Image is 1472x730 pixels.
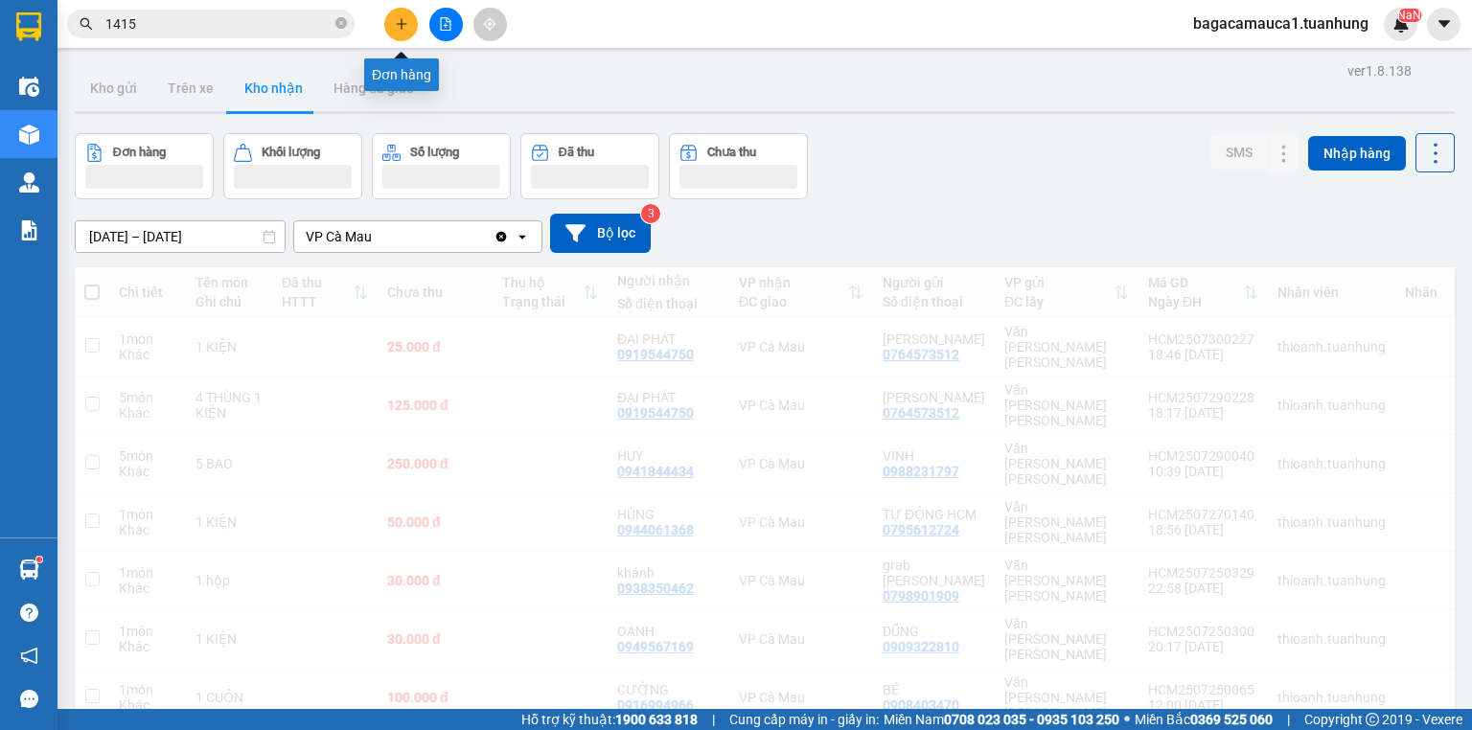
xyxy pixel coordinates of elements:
div: Cước Rồi : 30.000 [9,52,114,73]
button: plus [384,8,418,41]
button: caret-down [1427,8,1460,41]
img: warehouse-icon [19,125,39,145]
strong: 1900 633 818 [615,712,698,727]
div: Đơn hàng [364,58,439,91]
span: aim [483,17,496,31]
span: close-circle [335,17,347,29]
button: Trên xe [152,65,229,111]
sup: 3 [641,204,660,223]
div: Số lượng [410,146,459,159]
img: warehouse-icon [19,172,39,193]
strong: 0369 525 060 [1190,712,1273,727]
span: Tổng cộng [14,11,103,34]
input: Selected VP Cà Mau. [374,227,376,246]
button: Kho gửi [75,65,152,111]
span: plus [395,17,408,31]
span: | [712,709,715,730]
li: Người gửi hàng xác nhận [47,83,244,101]
span: notification [20,647,38,665]
i: (Tôi đã đọc và đồng ý nộp dung phiếu gửi hàng) [56,103,236,133]
div: ver 1.8.138 [1347,60,1412,81]
span: close-circle [335,15,347,34]
input: Tìm tên, số ĐT hoặc mã đơn [105,13,332,34]
span: caret-down [1436,15,1453,33]
button: Nhập hàng [1308,136,1406,171]
svg: Clear value [494,229,509,244]
button: file-add [429,8,463,41]
span: Cung cấp máy in - giấy in: [729,709,879,730]
span: copyright [1366,713,1379,726]
button: aim [473,8,507,41]
span: Hỗ trợ kỹ thuật: [521,709,698,730]
div: VP Cà Mau [306,227,372,246]
button: Chưa thu [669,133,808,199]
input: Select a date range. [76,221,285,252]
button: Bộ lọc [550,214,651,253]
div: Đã thu [559,146,594,159]
span: search [80,17,93,31]
img: icon-new-feature [1392,15,1410,33]
span: question-circle [20,604,38,622]
sup: 1 [36,557,42,562]
button: Kho nhận [229,65,318,111]
span: ⚪️ [1124,716,1130,723]
span: Miền Nam [884,709,1119,730]
div: Đơn hàng [113,146,166,159]
span: file-add [439,17,452,31]
div: Chưa thu [707,146,756,159]
button: SMS [1210,135,1268,170]
button: Đơn hàng [75,133,214,199]
button: Hàng đã giao [318,65,429,111]
span: | [1287,709,1290,730]
button: Đã thu [520,133,659,199]
img: solution-icon [19,220,39,240]
strong: 0708 023 035 - 0935 103 250 [944,712,1119,727]
span: Miền Bắc [1135,709,1273,730]
svg: open [515,229,530,244]
img: warehouse-icon [19,77,39,97]
button: Số lượng [372,133,511,199]
sup: NaN [1397,9,1421,22]
button: Khối lượng [223,133,362,199]
img: logo-vxr [16,12,41,41]
div: Khối lượng [262,146,320,159]
span: message [20,690,38,708]
span: bagacamauca1.tuanhung [1178,11,1384,35]
img: warehouse-icon [19,559,39,580]
b: Tổng phải thu: 0 [122,55,219,70]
